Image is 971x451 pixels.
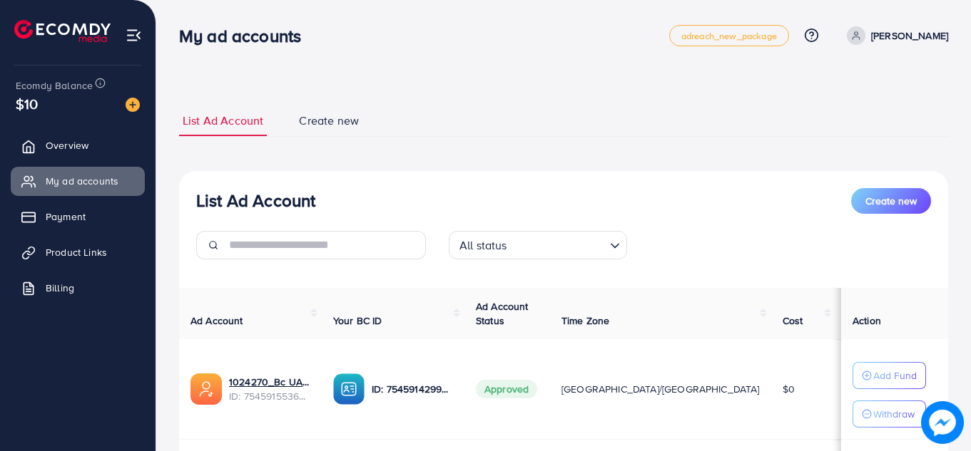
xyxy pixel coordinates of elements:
span: Your BC ID [333,313,382,328]
span: Ecomdy Balance [16,78,93,93]
span: Ad Account [190,313,243,328]
span: $10 [16,93,38,114]
a: My ad accounts [11,167,145,195]
button: Create new [851,188,931,214]
a: [PERSON_NAME] [841,26,948,45]
div: <span class='underline'>1024270_Bc UAE10kkk_1756920945833</span></br>7545915536356278280 [229,375,310,404]
span: Cost [783,313,803,328]
button: Withdraw [853,400,926,427]
span: My ad accounts [46,174,118,188]
p: Add Fund [873,367,917,384]
span: ID: 7545915536356278280 [229,389,310,403]
span: Product Links [46,245,107,259]
span: Action [853,313,881,328]
img: image [126,98,140,112]
span: Payment [46,209,86,224]
span: Overview [46,138,88,152]
a: Payment [11,202,145,231]
span: Approved [476,380,537,398]
span: Billing [46,281,74,295]
span: All status [457,235,510,256]
span: Ad Account Status [476,299,529,328]
span: Create new [299,113,359,129]
img: ic-ba-acc.ded83a64.svg [333,373,365,405]
img: logo [14,20,111,42]
p: [PERSON_NAME] [871,27,948,44]
span: adreach_new_package [681,31,777,41]
img: ic-ads-acc.e4c84228.svg [190,373,222,405]
span: Time Zone [561,313,609,328]
p: Withdraw [873,405,915,423]
a: Overview [11,131,145,160]
p: ID: 7545914299548221448 [372,380,453,398]
span: List Ad Account [183,113,263,129]
span: Create new [865,194,917,208]
button: Add Fund [853,362,926,389]
a: Product Links [11,238,145,266]
input: Search for option [512,232,604,256]
span: [GEOGRAPHIC_DATA]/[GEOGRAPHIC_DATA] [561,382,760,396]
h3: List Ad Account [196,190,315,211]
img: menu [126,27,142,43]
img: image [921,401,964,444]
a: Billing [11,274,145,302]
span: $0 [783,382,795,396]
a: adreach_new_package [669,25,789,46]
a: 1024270_Bc UAE10kkk_1756920945833 [229,375,310,389]
div: Search for option [449,231,627,259]
h3: My ad accounts [179,26,312,46]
